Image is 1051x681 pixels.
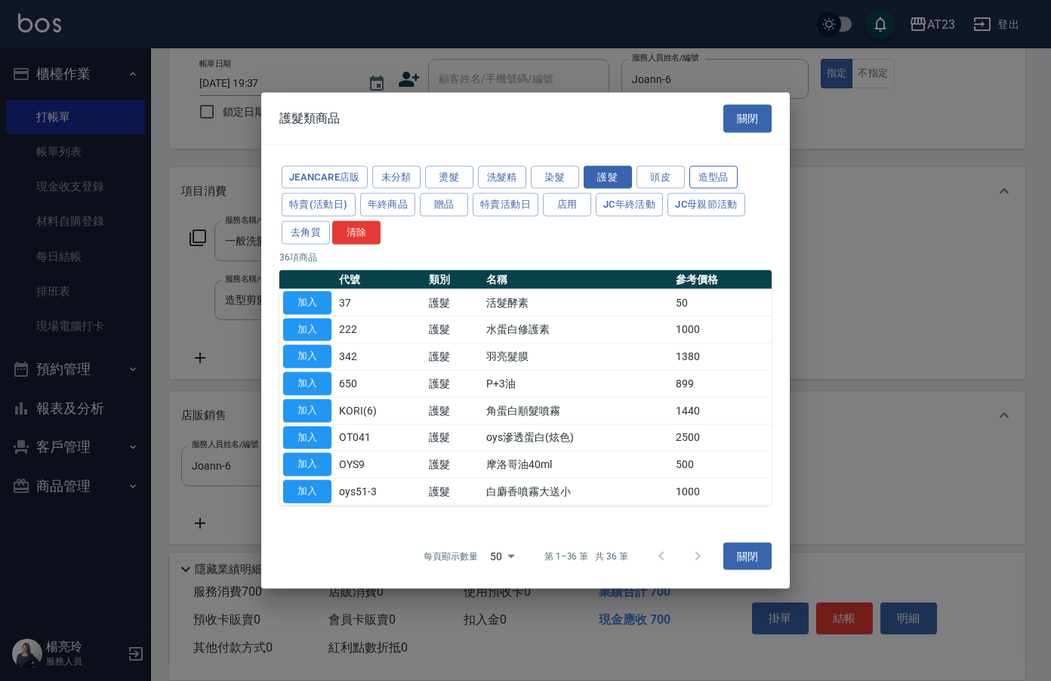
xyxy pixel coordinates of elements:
button: 清除 [332,221,381,245]
td: 角蛋白順髮噴霧 [482,397,672,424]
th: 類別 [425,270,482,289]
button: 加入 [283,453,331,476]
button: 加入 [283,480,331,504]
button: JC母親節活動 [667,193,745,217]
td: 羽亮髮膜 [482,343,672,370]
button: 贈品 [420,193,468,217]
td: 50 [672,289,772,316]
button: 護髮 [584,165,632,189]
td: 水蛋白修護素 [482,316,672,344]
td: 護髮 [425,343,482,370]
td: 650 [335,370,425,397]
span: 護髮類商品 [279,111,340,126]
td: 護髮 [425,397,482,424]
td: 護髮 [425,451,482,478]
button: 造型品 [689,165,738,189]
td: 護髮 [425,316,482,344]
button: 特賣活動日 [473,193,538,217]
div: 50 [484,535,520,576]
td: 222 [335,316,425,344]
button: 加入 [283,291,331,314]
button: 頭皮 [636,165,685,189]
td: OYS9 [335,451,425,478]
th: 名稱 [482,270,672,289]
button: JeanCare店販 [282,165,368,189]
td: 護髮 [425,370,482,397]
td: 活髮酵素 [482,289,672,316]
button: 年終商品 [360,193,416,217]
td: P+3油 [482,370,672,397]
td: 1380 [672,343,772,370]
button: 染髮 [531,165,579,189]
button: 關閉 [723,542,772,570]
td: oys滲透蛋白(炫色) [482,424,672,451]
td: 護髮 [425,424,482,451]
button: 洗髮精 [478,165,526,189]
td: 1000 [672,478,772,505]
td: oys51-3 [335,478,425,505]
td: 342 [335,343,425,370]
th: 代號 [335,270,425,289]
td: 2500 [672,424,772,451]
td: 37 [335,289,425,316]
button: 加入 [283,372,331,396]
td: 護髮 [425,478,482,505]
button: 加入 [283,318,331,341]
td: 1440 [672,397,772,424]
button: 加入 [283,399,331,422]
button: 店用 [543,193,591,217]
td: 899 [672,370,772,397]
button: 燙髮 [425,165,473,189]
button: 加入 [283,426,331,449]
td: 500 [672,451,772,478]
p: 第 1–36 筆 共 36 筆 [544,549,628,562]
td: 摩洛哥油40ml [482,451,672,478]
p: 36 項商品 [279,250,772,263]
td: 白麝香噴霧大送小 [482,478,672,505]
td: OT041 [335,424,425,451]
td: 1000 [672,316,772,344]
button: 關閉 [723,105,772,133]
button: 加入 [283,345,331,368]
button: JC年終活動 [596,193,663,217]
td: KORI(6) [335,397,425,424]
button: 去角質 [282,221,330,245]
button: 特賣(活動日) [282,193,356,217]
td: 護髮 [425,289,482,316]
th: 參考價格 [672,270,772,289]
p: 每頁顯示數量 [424,549,478,562]
button: 未分類 [372,165,421,189]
